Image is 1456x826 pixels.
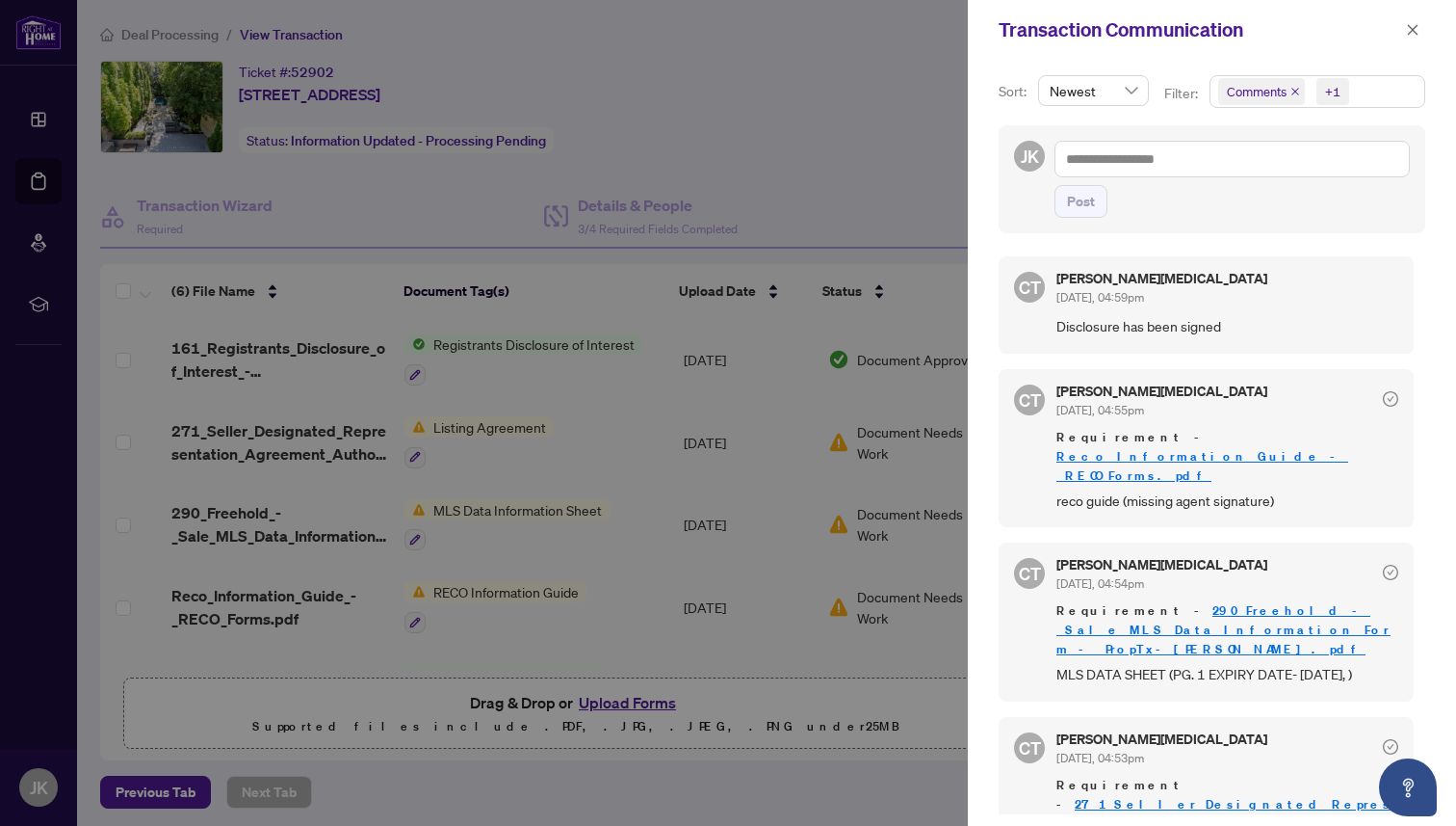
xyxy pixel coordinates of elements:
span: CT [1019,560,1041,587]
h5: [PERSON_NAME][MEDICAL_DATA] [1056,272,1267,285]
h5: [PERSON_NAME][MEDICAL_DATA] [1056,733,1267,746]
span: Newest [1050,76,1137,105]
span: Comments [1218,78,1305,105]
p: Sort: [999,81,1030,102]
span: close [1290,87,1300,96]
span: CT [1019,386,1041,413]
div: Transaction Communication [999,15,1400,44]
p: Filter: [1164,83,1201,104]
span: check-circle [1383,391,1398,407]
span: CT [1019,734,1041,761]
a: 290_Freehold_-_Sale_MLS_Data_Information_Form_-_PropTx-[PERSON_NAME].pdf [1056,602,1391,657]
span: Requirement - [1056,428,1398,486]
span: Disclosure has been signed [1056,315,1398,337]
h5: [PERSON_NAME][MEDICAL_DATA] [1056,385,1267,398]
a: Reco_Information_Guide_-_RECO_Forms.pdf [1056,448,1348,484]
span: Comments [1227,82,1287,101]
span: check-circle [1383,739,1398,755]
h5: [PERSON_NAME][MEDICAL_DATA] [1056,558,1267,572]
span: [DATE], 04:54pm [1056,576,1144,591]
span: [DATE], 04:53pm [1056,751,1144,765]
span: MLS DATA SHEET (PG. 1 EXPIRY DATE- [DATE], ) [1056,663,1398,685]
span: [DATE], 04:59pm [1056,290,1144,305]
span: close [1406,23,1419,37]
span: [DATE], 04:55pm [1056,403,1144,417]
div: +1 [1325,82,1340,101]
span: CT [1019,274,1041,301]
span: reco guide (missing agent signature) [1056,490,1398,512]
span: Requirement - [1056,601,1398,659]
button: Post [1054,185,1107,218]
button: Open asap [1379,759,1437,816]
span: check-circle [1383,565,1398,580]
span: JK [1021,143,1039,170]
